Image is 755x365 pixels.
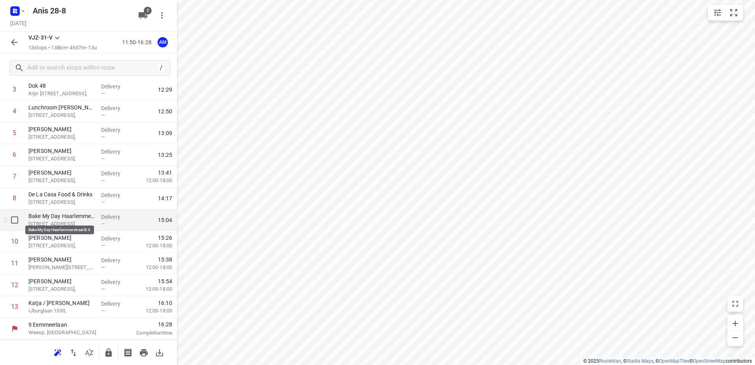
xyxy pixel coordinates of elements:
p: IJburglaan 1530, [28,307,95,315]
span: 1 [144,7,152,15]
span: — [101,308,105,314]
p: VJZ-31-V [28,34,53,42]
p: [PERSON_NAME] [28,234,95,242]
p: Krijn [STREET_ADDRESS], [28,90,95,98]
p: De La Casa Food & Drinks [28,190,95,198]
span: — [101,90,105,96]
span: Download route [152,348,167,356]
div: 13 [11,303,18,310]
span: — [101,177,105,183]
p: 12:00-18:00 [133,177,172,184]
p: Lunchroom [PERSON_NAME] [28,103,95,111]
p: Delivery [101,256,130,264]
div: 3 [13,86,16,93]
div: / [157,64,165,72]
a: Stadia Maps [627,358,654,364]
div: 5 [13,129,16,137]
p: Delivery [101,278,130,286]
p: Delivery [101,300,130,308]
p: [PERSON_NAME][STREET_ADDRESS], [28,263,95,271]
span: Reoptimize route [50,348,66,356]
button: 1 [135,8,151,23]
p: [PERSON_NAME] [28,125,95,133]
p: [STREET_ADDRESS], [28,198,95,206]
p: Delivery [101,213,130,221]
span: 15:54 [158,277,172,285]
p: Delivery [101,126,130,134]
span: — [101,112,105,118]
div: 11 [11,260,18,267]
span: 16:10 [158,299,172,307]
input: Add or search stops within route [27,62,157,74]
p: Delivery [101,191,130,199]
button: Lock route [101,345,116,361]
li: © 2025 , © , © © contributors [583,358,752,364]
div: 4 [13,107,16,115]
div: 6 [13,151,16,158]
span: 13:09 [158,129,172,137]
span: — [101,264,105,270]
p: Delivery [101,83,130,90]
span: 16:28 [120,320,172,328]
p: Bake My Day Haarlemmerstraat B.V. [28,212,95,220]
p: 12:00-18:00 [133,242,172,250]
p: Delivery [101,169,130,177]
p: Delivery [101,104,130,112]
h5: Project date [7,19,30,28]
span: Select [7,212,23,228]
p: 12:00-18:00 [133,263,172,271]
span: Print route [136,348,152,356]
h5: Rename [30,4,132,17]
span: — [101,286,105,292]
p: [STREET_ADDRESS], [28,155,95,163]
p: Dok 48 [28,82,95,90]
p: Completion time [120,329,172,337]
a: OpenMapTiles [659,358,689,364]
p: [STREET_ADDRESS], [28,133,95,141]
span: 13:41 [158,169,172,177]
span: 15:04 [158,216,172,224]
span: 14:17 [158,194,172,202]
p: 12:00-18:00 [133,307,172,315]
span: 15:26 [158,234,172,242]
div: AM [158,37,168,47]
a: OpenStreetMap [693,358,726,364]
span: — [101,134,105,140]
p: [PERSON_NAME] [28,277,95,285]
p: 12:00-18:00 [133,285,172,293]
p: Katja / [PERSON_NAME] [28,299,95,307]
p: 9 Eemmeerlaan [28,321,111,329]
button: Fit zoom [726,5,742,21]
div: 10 [11,238,18,245]
p: Delivery [101,235,130,243]
span: — [101,243,105,248]
a: Routetitan [599,358,621,364]
button: AM [155,34,171,50]
span: 12:29 [158,86,172,94]
span: — [101,221,105,227]
span: — [101,156,105,162]
p: [STREET_ADDRESS], [28,285,95,293]
div: 12 [11,281,18,289]
p: 11:50-16:28 [122,38,155,47]
div: 8 [13,194,16,202]
p: [PERSON_NAME] [28,256,95,263]
button: Map settings [710,5,725,21]
span: 15:38 [158,256,172,263]
span: 13:25 [158,151,172,159]
p: [PERSON_NAME] [28,147,95,155]
button: More [154,8,170,23]
span: Print shipping labels [120,348,136,356]
p: Delivery [101,148,130,156]
div: small contained button group [708,5,743,21]
p: [PERSON_NAME] [28,169,95,177]
p: [STREET_ADDRESS], [28,111,95,119]
span: Sort by time window [81,348,97,356]
p: [STREET_ADDRESS], [28,220,95,228]
span: — [101,199,105,205]
span: Reverse route [66,348,81,356]
p: [STREET_ADDRESS], [28,177,95,184]
p: 13 stops • 138km • 4h37m • 13u [28,44,97,52]
p: Weesp, [GEOGRAPHIC_DATA] [28,329,111,337]
p: [STREET_ADDRESS], [28,242,95,250]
